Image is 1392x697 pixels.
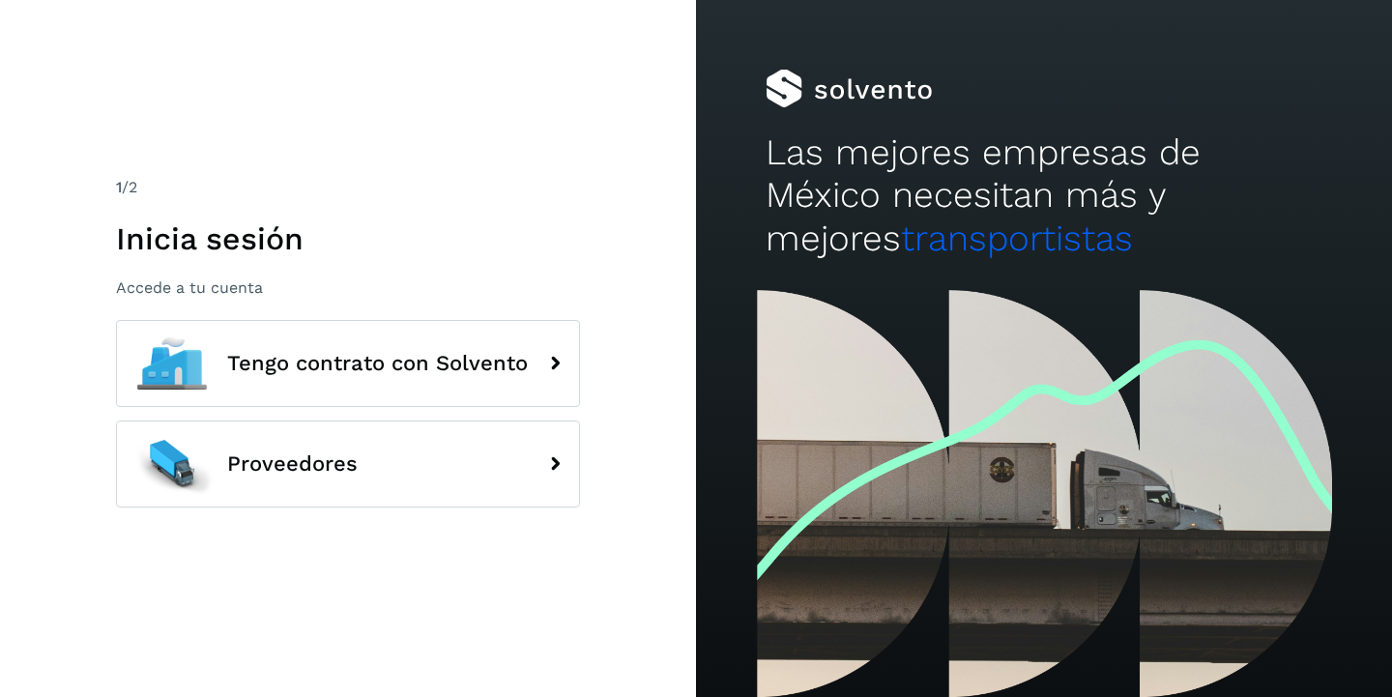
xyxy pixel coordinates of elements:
[116,220,580,257] h1: Inicia sesión
[227,452,358,476] span: Proveedores
[116,278,580,297] p: Accede a tu cuenta
[116,176,580,199] div: /2
[227,352,528,375] span: Tengo contrato con Solvento
[116,178,122,196] span: 1
[766,131,1322,260] h2: Las mejores empresas de México necesitan más y mejores
[901,218,1133,259] span: transportistas
[116,421,580,508] button: Proveedores
[116,320,580,407] button: Tengo contrato con Solvento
